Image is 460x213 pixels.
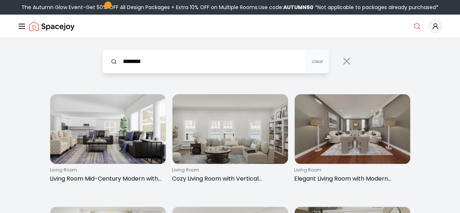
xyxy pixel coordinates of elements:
[172,94,288,186] a: Cozy Living Room with Vertical Bookcasesliving roomCozy Living Room with Vertical Bookcases
[29,19,75,33] img: Spacejoy Logo
[50,94,166,186] a: Living Room Mid-Century Modern with Servantes Consoleliving roomLiving Room Mid-Century Modern wi...
[259,4,313,11] span: Use code:
[294,167,408,173] p: living room
[17,15,443,38] nav: Global
[295,94,410,164] img: Elegant Living Room with Modern Lighting & Furniture
[29,19,75,33] a: Spacejoy
[50,94,166,164] img: Living Room Mid-Century Modern with Servantes Console
[294,94,411,186] a: Elegant Living Room with Modern Lighting & Furnitureliving roomElegant Living Room with Modern Li...
[172,167,285,173] p: living room
[50,174,163,183] p: Living Room Mid-Century Modern with [PERSON_NAME] Console
[283,4,313,11] b: AUTUMN50
[172,174,285,183] p: Cozy Living Room with Vertical Bookcases
[312,59,323,64] span: clear
[172,94,288,164] img: Cozy Living Room with Vertical Bookcases
[50,167,163,173] p: living room
[21,4,439,11] div: The Autumn Glow Event-Get 50% OFF All Design Packages + Extra 10% OFF on Multiple Rooms.
[313,4,439,11] span: *Not applicable to packages already purchased*
[306,50,329,74] button: clear
[294,174,408,183] p: Elegant Living Room with Modern Lighting & Furniture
